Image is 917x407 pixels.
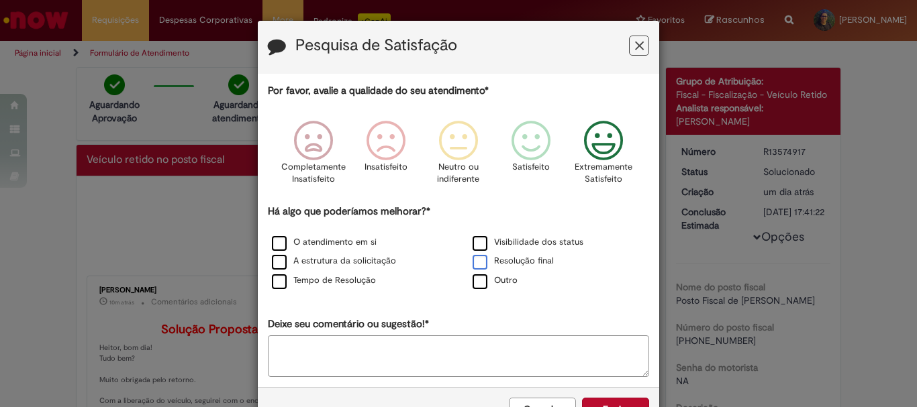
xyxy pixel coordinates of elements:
p: Satisfeito [512,161,550,174]
div: Insatisfeito [352,111,420,202]
label: Outro [473,274,518,287]
label: Deixe seu comentário ou sugestão!* [268,317,429,331]
p: Insatisfeito [365,161,407,174]
label: Tempo de Resolução [272,274,376,287]
label: Pesquisa de Satisfação [295,37,457,54]
div: Há algo que poderíamos melhorar?* [268,205,649,291]
div: Neutro ou indiferente [424,111,493,202]
p: Completamente Insatisfeito [281,161,346,186]
div: Extremamente Satisfeito [569,111,638,202]
p: Extremamente Satisfeito [575,161,632,186]
label: A estrutura da solicitação [272,255,396,268]
label: Por favor, avalie a qualidade do seu atendimento* [268,84,489,98]
div: Satisfeito [497,111,565,202]
div: Completamente Insatisfeito [279,111,347,202]
p: Neutro ou indiferente [434,161,483,186]
label: Resolução final [473,255,554,268]
label: O atendimento em si [272,236,377,249]
label: Visibilidade dos status [473,236,583,249]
